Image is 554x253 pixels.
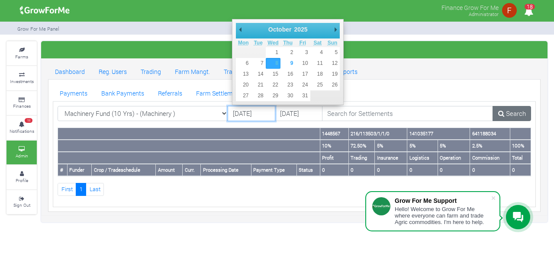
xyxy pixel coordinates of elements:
[320,140,348,152] th: 10%
[280,90,295,101] button: 30
[76,183,86,195] a: 1
[58,183,531,195] nav: Page Navigation
[470,140,510,152] th: 2.5%
[320,128,348,140] th: 1448567
[280,47,295,58] button: 2
[189,84,251,101] a: Farm Settlements
[17,26,59,32] small: Grow For Me Panel
[510,164,531,176] th: 0
[441,2,499,12] p: Finance Grow For Me
[438,164,470,176] th: 0
[375,164,407,176] th: 0
[520,8,537,16] a: 18
[238,40,249,46] abbr: Monday
[375,152,407,164] th: Insurance
[6,42,37,65] a: Farms
[236,90,251,101] button: 27
[525,4,535,10] span: 18
[295,90,310,101] button: 31
[251,80,265,90] button: 21
[10,78,34,84] small: Investments
[86,183,104,195] a: Last
[407,164,438,176] th: 0
[6,66,37,90] a: Investments
[322,106,493,122] input: Search for Settlements
[295,80,310,90] button: 24
[325,58,340,69] button: 12
[310,58,325,69] button: 11
[92,164,156,176] th: Crop / Tradeschedule
[236,23,245,36] button: Previous Month
[151,84,189,101] a: Referrals
[15,54,28,60] small: Farms
[251,58,265,69] button: 7
[48,62,92,80] a: Dashboard
[320,152,348,164] th: Profit
[438,152,470,164] th: Operation
[236,80,251,90] button: 20
[348,152,375,164] th: Trading
[310,69,325,80] button: 18
[6,141,37,164] a: Admin
[168,62,217,80] a: Farm Mangt.
[228,106,275,122] input: DD/MM/YYYY
[251,164,296,176] th: Payment Type
[510,140,531,152] th: 100%
[280,69,295,80] button: 16
[407,140,438,152] th: 5%
[6,91,37,115] a: Finances
[329,62,364,80] a: Reports
[283,40,293,46] abbr: Thursday
[375,140,407,152] th: 5%
[266,58,280,69] button: 8
[201,164,251,176] th: Processing Date
[295,58,310,69] button: 10
[328,40,338,46] abbr: Sunday
[13,202,30,208] small: Sign Out
[520,2,537,21] i: Notifications
[10,128,34,134] small: Notifications
[325,47,340,58] button: 5
[217,62,266,80] a: Trade Mangt.
[92,62,134,80] a: Reg. Users
[58,183,76,195] a: First
[310,47,325,58] button: 4
[251,90,265,101] button: 28
[296,164,320,176] th: Status
[58,164,68,176] th: #
[6,165,37,189] a: Profile
[438,140,470,152] th: 5%
[280,58,295,69] button: 9
[501,2,518,19] img: growforme image
[236,69,251,80] button: 13
[320,164,348,176] th: 0
[6,116,37,140] a: 18 Notifications
[395,197,491,204] div: Grow For Me Support
[53,84,94,101] a: Payments
[266,90,280,101] button: 29
[13,103,31,109] small: Finances
[156,164,183,176] th: Amount
[94,84,151,101] a: Bank Payments
[325,80,340,90] button: 26
[293,23,309,36] div: 2025
[6,190,37,214] a: Sign Out
[67,164,92,176] th: Funder
[266,47,280,58] button: 1
[493,106,531,122] a: Search
[236,58,251,69] button: 6
[251,69,265,80] button: 14
[295,47,310,58] button: 3
[267,23,293,36] div: October
[280,80,295,90] button: 23
[470,152,510,164] th: Commission
[300,40,306,46] abbr: Friday
[331,23,340,36] button: Next Month
[470,128,510,140] th: 641188034
[267,40,278,46] abbr: Wednesday
[470,164,510,176] th: 0
[183,164,201,176] th: Curr.
[407,128,470,140] th: 141035177
[407,152,438,164] th: Logistics
[266,69,280,80] button: 15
